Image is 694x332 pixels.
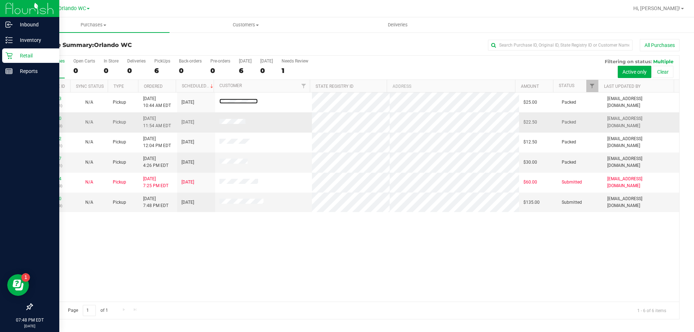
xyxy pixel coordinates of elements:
[85,119,93,126] button: N/A
[586,80,598,92] a: Filter
[85,200,93,205] span: Not Applicable
[154,66,170,75] div: 6
[210,59,230,64] div: Pre-orders
[13,36,56,44] p: Inventory
[523,179,537,186] span: $60.00
[85,120,93,125] span: Not Applicable
[113,119,126,126] span: Pickup
[143,176,168,189] span: [DATE] 7:25 PM EDT
[181,99,194,106] span: [DATE]
[523,159,537,166] span: $30.00
[210,66,230,75] div: 0
[653,59,673,64] span: Multiple
[127,66,146,75] div: 0
[85,180,93,185] span: Not Applicable
[562,179,582,186] span: Submitted
[640,39,680,51] button: All Purchases
[322,17,474,33] a: Deliveries
[3,317,56,323] p: 07:48 PM EDT
[298,80,310,92] a: Filter
[113,84,124,89] a: Type
[316,84,354,89] a: State Registry ID
[41,96,61,101] a: 11817023
[562,199,582,206] span: Submitted
[85,139,93,146] button: N/A
[633,5,680,11] span: Hi, [PERSON_NAME]!
[562,159,576,166] span: Packed
[562,119,576,126] span: Packed
[85,160,93,165] span: Not Applicable
[3,323,56,329] p: [DATE]
[143,115,171,129] span: [DATE] 11:54 AM EDT
[607,135,675,149] span: [EMAIL_ADDRESS][DOMAIN_NAME]
[13,51,56,60] p: Retail
[85,100,93,105] span: Not Applicable
[143,95,171,109] span: [DATE] 10:44 AM EDT
[85,159,93,166] button: N/A
[94,42,132,48] span: Orlando WC
[113,179,126,186] span: Pickup
[17,17,170,33] a: Purchases
[181,139,194,146] span: [DATE]
[607,155,675,169] span: [EMAIL_ADDRESS][DOMAIN_NAME]
[239,66,252,75] div: 6
[41,136,61,141] a: 11817602
[618,66,651,78] button: Active only
[652,66,673,78] button: Clear
[607,95,675,109] span: [EMAIL_ADDRESS][DOMAIN_NAME]
[282,59,308,64] div: Needs Review
[85,179,93,186] button: N/A
[219,83,242,88] a: Customer
[170,17,322,33] a: Customers
[604,84,641,89] a: Last Updated By
[76,84,104,89] a: Sync Status
[13,20,56,29] p: Inbound
[5,21,13,28] inline-svg: Inbound
[562,99,576,106] span: Packed
[170,22,321,28] span: Customers
[605,59,652,64] span: Filtering on status:
[127,59,146,64] div: Deliveries
[113,199,126,206] span: Pickup
[559,83,574,88] a: Status
[5,68,13,75] inline-svg: Reports
[523,99,537,106] span: $25.00
[41,156,61,161] a: 11819487
[143,155,168,169] span: [DATE] 4:26 PM EDT
[85,199,93,206] button: N/A
[113,139,126,146] span: Pickup
[21,273,30,282] iframe: Resource center unread badge
[387,80,515,92] th: Address
[631,305,672,316] span: 1 - 6 of 6 items
[260,66,273,75] div: 0
[282,66,308,75] div: 1
[85,139,93,145] span: Not Applicable
[562,139,576,146] span: Packed
[83,305,96,316] input: 1
[523,119,537,126] span: $22.50
[13,67,56,76] p: Reports
[260,59,273,64] div: [DATE]
[73,66,95,75] div: 0
[5,36,13,44] inline-svg: Inventory
[179,59,202,64] div: Back-orders
[488,40,633,51] input: Search Purchase ID, Original ID, State Registry ID or Customer Name...
[181,119,194,126] span: [DATE]
[607,115,675,129] span: [EMAIL_ADDRESS][DOMAIN_NAME]
[239,59,252,64] div: [DATE]
[104,59,119,64] div: In Store
[41,116,61,121] a: 11817530
[144,84,163,89] a: Ordered
[521,84,539,89] a: Amount
[523,139,537,146] span: $12.50
[113,159,126,166] span: Pickup
[58,5,86,12] span: Orlando WC
[7,274,29,296] iframe: Resource center
[32,42,248,48] h3: Purchase Summary:
[607,195,675,209] span: [EMAIL_ADDRESS][DOMAIN_NAME]
[523,199,540,206] span: $135.00
[113,99,126,106] span: Pickup
[5,52,13,59] inline-svg: Retail
[85,99,93,106] button: N/A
